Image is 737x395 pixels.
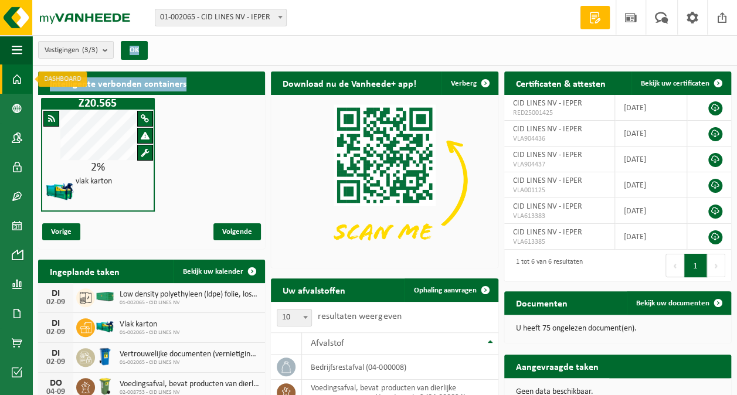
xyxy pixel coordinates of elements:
img: WB-0240-HPE-BE-09 [95,346,115,366]
span: CID LINES NV - IEPER [513,228,582,237]
span: Volgende [213,223,261,240]
span: 01-002065 - CID LINES NV [120,299,259,307]
button: Vestigingen(3/3) [38,41,114,59]
span: CID LINES NV - IEPER [513,202,582,211]
img: Download de VHEPlus App [271,95,498,265]
button: OK [121,41,148,60]
a: Ophaling aanvragen [405,278,497,302]
h2: Ingeplande taken [38,260,131,282]
td: [DATE] [615,147,687,172]
span: 01-002065 - CID LINES NV [120,329,180,336]
button: Verberg [441,71,497,95]
div: 1 tot 6 van 6 resultaten [510,253,583,278]
span: Afvalstof [311,339,344,348]
td: [DATE] [615,224,687,250]
td: [DATE] [615,121,687,147]
button: Next [707,254,725,277]
h4: vlak karton [76,178,112,186]
div: DO [44,379,67,388]
a: Bekijk uw certificaten [631,71,730,95]
span: VLA904437 [513,160,606,169]
span: 01-002065 - CID LINES NV - IEPER [155,9,287,26]
span: 10 [277,309,311,326]
span: CID LINES NV - IEPER [513,125,582,134]
span: Ophaling aanvragen [414,287,477,294]
span: CID LINES NV - IEPER [513,176,582,185]
span: VLA613383 [513,212,606,221]
span: RED25001425 [513,108,606,118]
h2: Documenten [504,291,579,314]
span: Vlak karton [120,320,180,329]
span: Vestigingen [45,42,98,59]
div: DI [44,319,67,328]
h1: Z20.565 [44,98,152,110]
img: HK-XZ-20-GN-12 [45,176,74,206]
td: [DATE] [615,198,687,224]
label: resultaten weergeven [318,312,401,321]
span: Bekijk uw certificaten [641,80,709,87]
p: U heeft 75 ongelezen document(en). [516,325,719,333]
h2: Certificaten & attesten [504,71,617,94]
h2: Intelligente verbonden containers [38,71,265,94]
span: Low density polyethyleen (ldpe) folie, los, naturel [120,290,259,299]
span: CID LINES NV - IEPER [513,151,582,159]
td: [DATE] [615,172,687,198]
button: 1 [684,254,707,277]
h2: Uw afvalstoffen [271,278,357,301]
a: Bekijk uw kalender [174,260,264,283]
h2: Aangevraagde taken [504,355,610,377]
div: 02-09 [44,328,67,336]
h2: Download nu de Vanheede+ app! [271,71,427,94]
span: Verberg [451,80,477,87]
span: 01-002065 - CID LINES NV - IEPER [155,9,286,26]
div: DI [44,349,67,358]
span: CID LINES NV - IEPER [513,99,582,108]
span: Voedingsafval, bevat producten van dierlijke oorsprong, onverpakt, categorie 3 [120,380,259,389]
div: 02-09 [44,298,67,307]
td: bedrijfsrestafval (04-000008) [302,355,498,380]
span: 10 [277,309,312,326]
span: VLA613385 [513,237,606,247]
span: Vertrouwelijke documenten (vernietiging - recyclage) [120,350,259,359]
div: DI [44,289,67,298]
div: 2% [42,162,154,173]
img: HK-XC-40-GN-00 [95,291,115,302]
div: 02-09 [44,358,67,366]
span: Bekijk uw kalender [183,268,243,275]
span: Bekijk uw documenten [636,299,709,307]
td: [DATE] [615,95,687,121]
img: HK-XZ-20-GN-12 [95,316,115,336]
span: Vorige [42,223,80,240]
span: VLA904436 [513,134,606,144]
span: 01-002065 - CID LINES NV [120,359,259,366]
span: VLA001125 [513,186,606,195]
a: Bekijk uw documenten [627,291,730,315]
count: (3/3) [82,46,98,54]
button: Previous [665,254,684,277]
